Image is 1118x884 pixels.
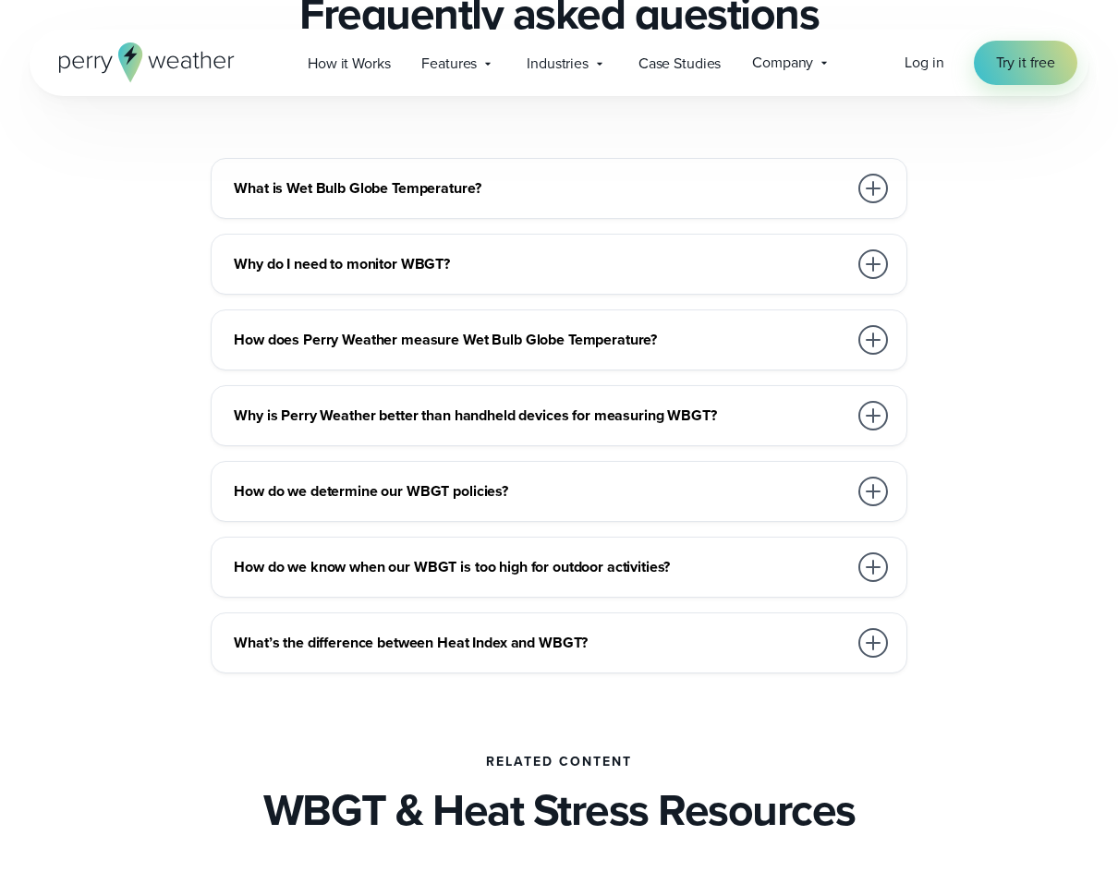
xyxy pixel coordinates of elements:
[234,329,846,351] h3: How does Perry Weather measure Wet Bulb Globe Temperature?
[234,253,846,275] h3: Why do I need to monitor WBGT?
[308,53,390,75] span: How it Works
[234,556,846,578] h3: How do we know when our WBGT is too high for outdoor activities?
[638,53,721,75] span: Case Studies
[996,52,1055,74] span: Try it free
[486,755,632,769] h2: Related Content
[905,52,943,74] a: Log in
[974,41,1077,85] a: Try it free
[905,52,943,73] span: Log in
[234,632,846,654] h3: What’s the difference between Heat Index and WBGT?
[263,784,856,836] h3: WBGT & Heat Stress Resources
[234,405,846,427] h3: Why is Perry Weather better than handheld devices for measuring WBGT?
[234,177,846,200] h3: What is Wet Bulb Globe Temperature?
[421,53,477,75] span: Features
[234,480,846,503] h3: How do we determine our WBGT policies?
[752,52,813,74] span: Company
[292,44,406,82] a: How it Works
[623,44,736,82] a: Case Studies
[527,53,589,75] span: Industries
